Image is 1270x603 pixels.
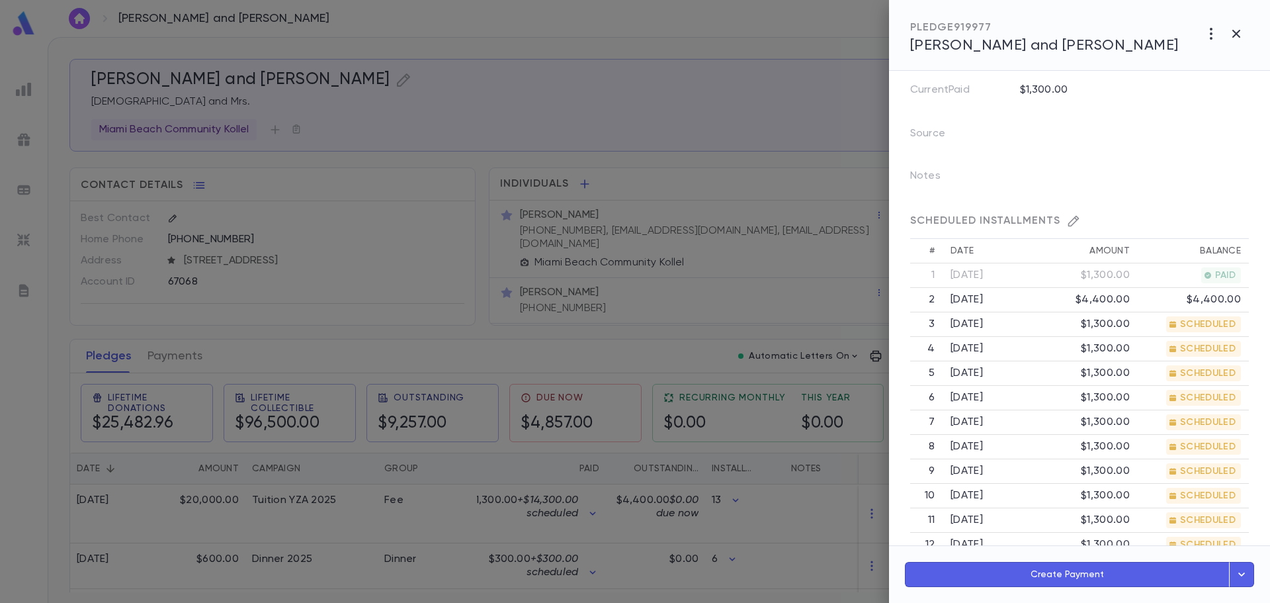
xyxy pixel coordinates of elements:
[910,214,1249,228] div: SCHEDULED INSTALLMENTS
[1040,263,1138,288] td: $1,300.00
[1175,490,1241,501] span: SCHEDULED
[910,386,943,410] th: 6
[1175,466,1241,477] span: SCHEDULED
[1040,484,1138,508] td: $1,300.00
[1175,368,1241,379] span: SCHEDULED
[1040,410,1138,435] td: $1,300.00
[1040,533,1138,557] td: $1,300.00
[910,361,943,386] th: 5
[910,435,943,459] th: 8
[943,386,1040,410] td: [DATE]
[943,533,1040,557] td: [DATE]
[910,508,943,533] th: 11
[1040,435,1138,459] td: $1,300.00
[1175,344,1241,354] span: SCHEDULED
[1040,288,1138,312] td: $4,400.00
[943,312,1040,337] td: [DATE]
[905,562,1230,587] button: Create Payment
[1040,361,1138,386] td: $1,300.00
[1040,337,1138,361] td: $1,300.00
[943,508,1040,533] td: [DATE]
[1175,417,1241,428] span: SCHEDULED
[910,21,1179,34] div: PLEDGE 919977
[1040,386,1138,410] td: $1,300.00
[943,361,1040,386] td: [DATE]
[910,410,943,435] th: 7
[1175,319,1241,330] span: SCHEDULED
[910,337,943,361] th: 4
[943,410,1040,435] td: [DATE]
[1175,393,1241,403] span: SCHEDULED
[910,165,962,192] p: Notes
[910,123,966,150] p: Source
[943,263,1040,288] td: [DATE]
[943,484,1040,508] td: [DATE]
[943,435,1040,459] td: [DATE]
[1138,288,1249,312] td: $4,400.00
[1175,539,1241,550] span: SCHEDULED
[910,484,943,508] th: 10
[910,263,943,288] th: 1
[1210,270,1241,281] span: PAID
[943,459,1040,484] td: [DATE]
[910,239,943,263] th: #
[1020,83,1068,97] p: $1,300.00
[1175,515,1241,526] span: SCHEDULED
[1040,239,1138,263] th: Amount
[1040,508,1138,533] td: $1,300.00
[910,533,943,557] th: 12
[910,312,943,337] th: 3
[943,288,1040,312] td: [DATE]
[1040,312,1138,337] td: $1,300.00
[910,288,943,312] th: 2
[1040,459,1138,484] td: $1,300.00
[910,83,970,97] p: Current Paid
[910,38,1179,53] span: [PERSON_NAME] and [PERSON_NAME]
[910,459,943,484] th: 9
[1138,239,1249,263] th: Balance
[1175,441,1241,452] span: SCHEDULED
[943,239,1040,263] th: Date
[943,337,1040,361] td: [DATE]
